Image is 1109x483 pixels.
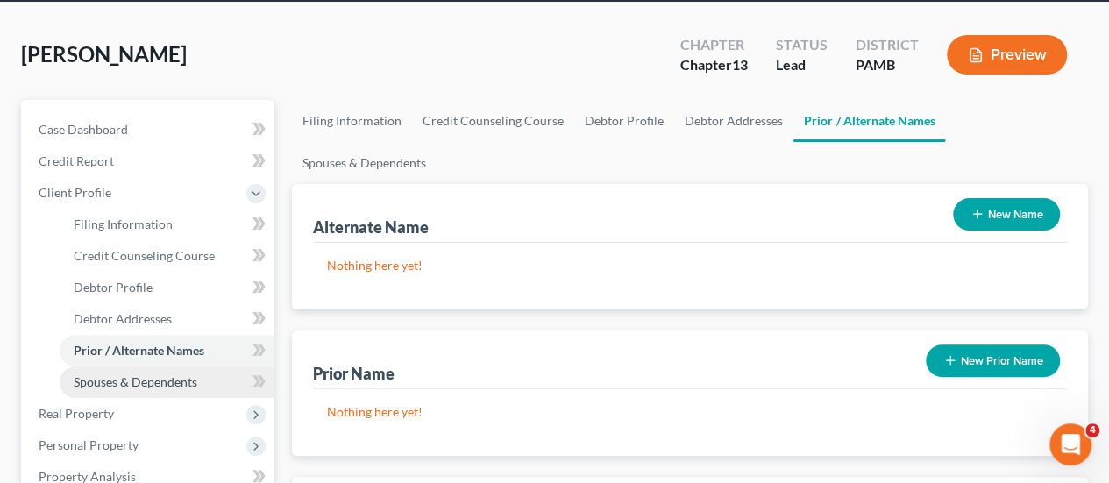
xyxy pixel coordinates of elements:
span: Prior / Alternate Names [74,343,204,358]
div: Chapter [680,35,748,55]
span: Credit Report [39,153,114,168]
a: Credit Counseling Course [412,100,574,142]
div: Prior Name [313,363,395,384]
span: Filing Information [74,217,173,231]
a: Spouses & Dependents [60,366,274,398]
span: Debtor Profile [74,280,153,295]
span: [PERSON_NAME] [21,41,187,67]
span: 13 [732,56,748,73]
a: Spouses & Dependents [292,142,437,184]
span: Spouses & Dependents [74,374,197,389]
button: New Name [953,198,1060,231]
a: Prior / Alternate Names [793,100,945,142]
div: Status [776,35,828,55]
div: PAMB [856,55,919,75]
button: New Prior Name [926,344,1060,377]
span: Credit Counseling Course [74,248,215,263]
button: Preview [947,35,1067,75]
a: Debtor Profile [574,100,674,142]
a: Case Dashboard [25,114,274,146]
div: Alternate Name [313,217,429,238]
span: Case Dashboard [39,122,128,137]
a: Credit Counseling Course [60,240,274,272]
a: Filing Information [60,209,274,240]
a: Prior / Alternate Names [60,335,274,366]
span: Real Property [39,406,114,421]
span: Client Profile [39,185,111,200]
a: Debtor Addresses [674,100,793,142]
div: Lead [776,55,828,75]
a: Debtor Addresses [60,303,274,335]
p: Nothing here yet! [327,403,1053,421]
span: Personal Property [39,437,139,452]
iframe: Intercom live chat [1049,423,1091,465]
span: Debtor Addresses [74,311,172,326]
div: Chapter [680,55,748,75]
a: Credit Report [25,146,274,177]
a: Debtor Profile [60,272,274,303]
span: 4 [1085,423,1099,437]
a: Filing Information [292,100,412,142]
div: District [856,35,919,55]
p: Nothing here yet! [327,257,1053,274]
